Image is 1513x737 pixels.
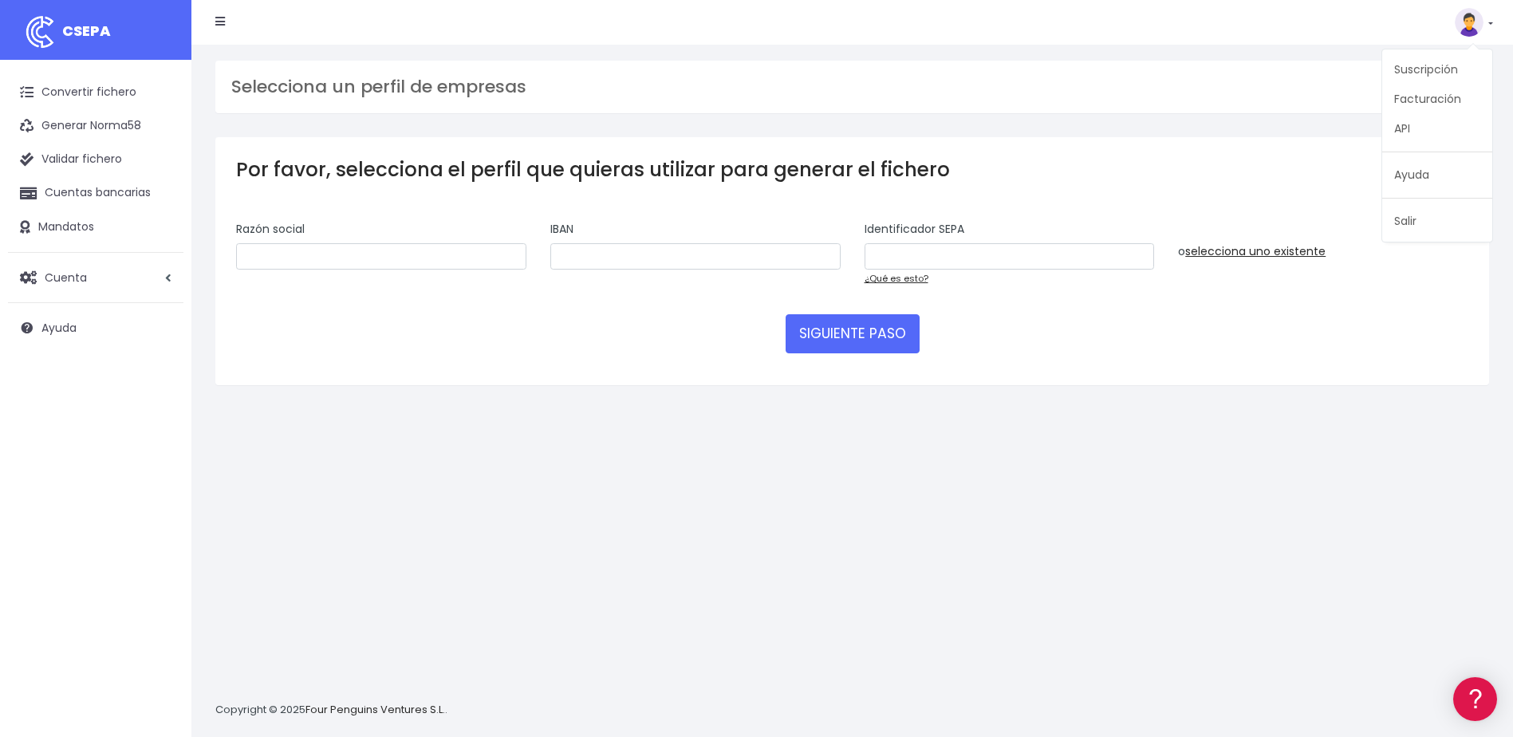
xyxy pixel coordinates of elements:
[8,76,183,109] a: Convertir fichero
[16,227,303,251] a: Problemas habituales
[16,317,303,332] div: Facturación
[8,211,183,244] a: Mandatos
[236,158,1468,181] h3: Por favor, selecciona el perfil que quieras utilizar para generar el fichero
[41,320,77,336] span: Ayuda
[305,702,445,717] a: Four Penguins Ventures S.L.
[786,314,920,353] button: SIGUIENTE PASO
[8,176,183,210] a: Cuentas bancarias
[16,176,303,191] div: Convertir ficheros
[16,202,303,227] a: Formatos
[1455,8,1483,37] img: profile
[1382,207,1492,236] a: Salir
[865,272,928,285] a: ¿Qué es esto?
[8,143,183,176] a: Validar fichero
[1382,85,1492,114] a: Facturación
[1382,114,1492,144] a: API
[1382,55,1492,85] a: Suscripción
[16,342,303,367] a: General
[16,276,303,301] a: Perfiles de empresas
[236,221,305,238] label: Razón social
[550,221,573,238] label: IBAN
[16,111,303,126] div: Información general
[1185,243,1326,259] a: selecciona uno existente
[219,459,307,475] a: POWERED BY ENCHANT
[16,383,303,398] div: Programadores
[16,408,303,432] a: API
[8,261,183,294] a: Cuenta
[215,702,447,719] p: Copyright © 2025 .
[20,12,60,52] img: logo
[8,109,183,143] a: Generar Norma58
[16,427,303,455] button: Contáctanos
[16,251,303,276] a: Videotutoriales
[231,77,1473,97] h3: Selecciona un perfil de empresas
[16,136,303,160] a: Información general
[8,311,183,345] a: Ayuda
[1382,160,1492,190] a: Ayuda
[62,21,111,41] span: CSEPA
[45,269,87,285] span: Cuenta
[865,221,964,238] label: Identificador SEPA
[1178,221,1468,260] div: o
